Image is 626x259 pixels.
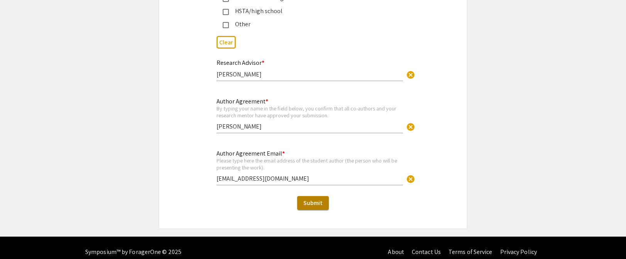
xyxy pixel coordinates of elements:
button: Clear [217,36,236,49]
button: Clear [403,171,418,186]
mat-label: Author Agreement Email [217,149,285,157]
input: Type Here [217,122,403,130]
span: cancel [406,70,415,80]
span: Submit [303,199,323,207]
button: Submit [297,196,329,210]
input: Type Here [217,70,403,78]
a: Privacy Policy [500,248,537,256]
div: Please type here the email address of the student author (the person who will be presenting the w... [217,157,403,171]
mat-label: Research Advisor [217,59,264,67]
span: cancel [406,122,415,132]
div: HSTA/high school [229,7,391,16]
span: cancel [406,174,415,184]
button: Clear [403,119,418,134]
div: Other [229,20,391,29]
a: Contact Us [412,248,441,256]
div: By typing your name in the field below, you confirm that all co-authors and your research mentor ... [217,105,403,118]
a: About [388,248,404,256]
button: Clear [403,67,418,82]
a: Terms of Service [448,248,492,256]
input: Type Here [217,174,403,183]
mat-label: Author Agreement [217,97,268,105]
